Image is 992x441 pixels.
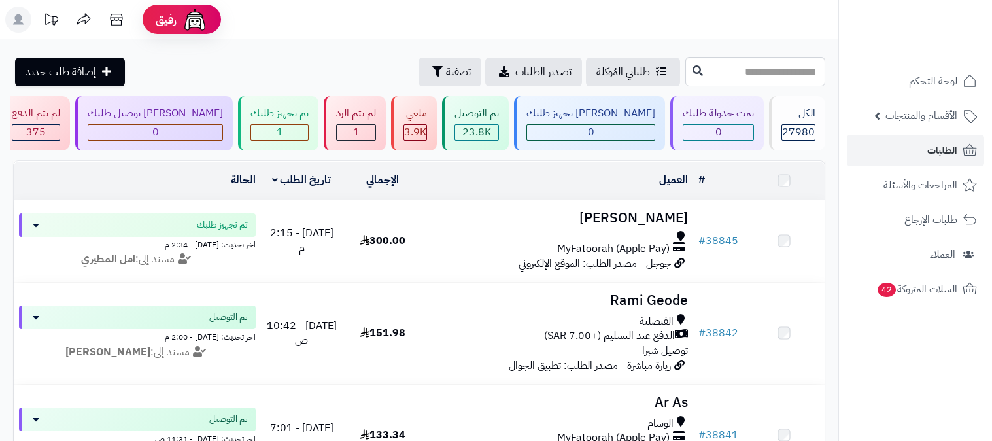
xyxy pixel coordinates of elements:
div: [PERSON_NAME] تجهيز طلبك [526,106,655,121]
span: 1 [353,124,360,140]
a: السلات المتروكة42 [847,273,984,305]
span: 27980 [782,124,815,140]
span: العملاء [930,245,955,264]
span: # [698,325,706,341]
img: ai-face.png [182,7,208,33]
a: إضافة طلب جديد [15,58,125,86]
div: تمت جدولة طلبك [683,106,754,121]
span: المراجعات والأسئلة [883,176,957,194]
span: توصيل شبرا [642,343,688,359]
span: تم التوصيل [209,311,248,324]
span: إضافة طلب جديد [26,64,96,80]
div: لم يتم الرد [336,106,376,121]
a: الإجمالي [366,172,399,188]
a: العملاء [847,239,984,270]
div: مسند إلى: [9,252,265,267]
a: #38842 [698,325,738,341]
span: الفيصلية [640,314,674,329]
a: تمت جدولة طلبك 0 [668,96,766,150]
span: 1 [277,124,283,140]
a: الكل27980 [766,96,828,150]
a: طلباتي المُوكلة [586,58,680,86]
span: تصفية [446,64,471,80]
span: 0 [715,124,722,140]
div: الكل [781,106,815,121]
span: الوسام [647,416,674,431]
a: لم يتم الرد 1 [321,96,388,150]
span: 42 [878,283,896,297]
a: طلبات الإرجاع [847,204,984,236]
span: تم التوصيل [209,413,248,426]
div: 0 [88,125,222,140]
span: [DATE] - 2:15 م [270,225,334,256]
h3: [PERSON_NAME] [428,211,688,226]
a: الطلبات [847,135,984,166]
span: الدفع عند التسليم (+7.00 SAR) [544,328,675,344]
div: 1 [337,125,375,140]
span: تصدير الطلبات [515,64,572,80]
div: تم التوصيل [454,106,499,121]
a: #38845 [698,233,738,249]
span: الأقسام والمنتجات [885,107,957,125]
span: 300.00 [360,233,405,249]
a: لوحة التحكم [847,65,984,97]
a: الحالة [231,172,256,188]
span: تم تجهيز طلبك [197,219,248,232]
span: 151.98 [360,325,405,341]
div: مسند إلى: [9,345,265,360]
div: اخر تحديث: [DATE] - 2:34 م [19,237,256,251]
h3: Ar As [428,395,688,410]
div: 3853 [404,125,426,140]
strong: امل المطيري [81,251,135,267]
span: الطلبات [927,141,957,160]
div: 375 [12,125,60,140]
strong: [PERSON_NAME] [65,344,150,360]
span: طلباتي المُوكلة [596,64,650,80]
span: MyFatoorah (Apple Pay) [557,241,670,256]
span: رفيق [156,12,177,27]
span: 3.9K [404,124,426,140]
span: 0 [152,124,159,140]
div: لم يتم الدفع [12,106,60,121]
span: 0 [588,124,594,140]
a: [PERSON_NAME] تجهيز طلبك 0 [511,96,668,150]
a: # [698,172,705,188]
span: السلات المتروكة [876,280,957,298]
div: ملغي [403,106,427,121]
span: طلبات الإرجاع [904,211,957,229]
div: 0 [683,125,753,140]
div: اخر تحديث: [DATE] - 2:00 م [19,329,256,343]
a: تاريخ الطلب [272,172,332,188]
span: لوحة التحكم [909,72,957,90]
div: 0 [527,125,655,140]
a: تم تجهيز طلبك 1 [235,96,321,150]
div: 1 [251,125,308,140]
a: [PERSON_NAME] توصيل طلبك 0 [73,96,235,150]
span: 23.8K [462,124,491,140]
a: المراجعات والأسئلة [847,169,984,201]
div: تم تجهيز طلبك [250,106,309,121]
a: ملغي 3.9K [388,96,439,150]
div: [PERSON_NAME] توصيل طلبك [88,106,223,121]
h3: Rami Geode [428,293,688,308]
a: تصدير الطلبات [485,58,582,86]
a: العميل [659,172,688,188]
a: تحديثات المنصة [35,7,67,36]
span: جوجل - مصدر الطلب: الموقع الإلكتروني [519,256,671,272]
span: 375 [26,124,46,140]
div: 23750 [455,125,498,140]
button: تصفية [419,58,481,86]
span: # [698,233,706,249]
a: تم التوصيل 23.8K [439,96,511,150]
span: [DATE] - 10:42 ص [267,318,337,349]
span: زيارة مباشرة - مصدر الطلب: تطبيق الجوال [509,358,671,374]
